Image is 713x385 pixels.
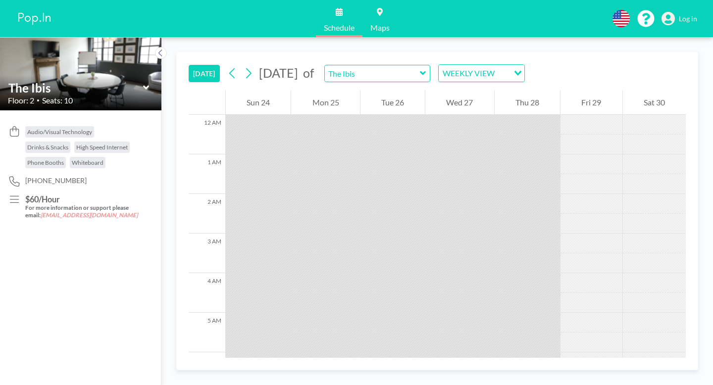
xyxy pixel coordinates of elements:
div: Tue 26 [360,90,425,115]
a: Log in [662,12,697,26]
div: Search for option [439,65,524,82]
img: organization-logo [16,9,53,29]
div: 5 AM [189,313,225,352]
span: Log in [679,14,697,23]
span: Seats: 10 [42,96,73,105]
h5: For more information or support please email: [25,204,142,219]
span: Floor: 2 [8,96,34,105]
input: The Ibis [8,81,143,95]
span: [PHONE_NUMBER] [25,176,87,185]
span: Whiteboard [72,159,103,166]
input: Search for option [498,67,508,80]
span: Audio/Visual Technology [27,128,92,136]
span: High Speed Internet [76,144,128,151]
span: Phone Booths [27,159,64,166]
div: Mon 25 [291,90,359,115]
h3: $60/Hour [25,194,142,204]
input: The Ibis [325,65,420,82]
div: 3 AM [189,234,225,273]
div: Sun 24 [226,90,291,115]
span: • [37,97,40,103]
div: 1 AM [189,154,225,194]
em: [EMAIL_ADDRESS][DOMAIN_NAME] [41,212,138,218]
div: Thu 28 [495,90,560,115]
span: Schedule [324,24,355,32]
div: Wed 27 [425,90,494,115]
div: 12 AM [189,115,225,154]
span: of [303,65,314,81]
span: [DATE] [259,65,298,80]
div: Sat 30 [623,90,686,115]
div: 2 AM [189,194,225,234]
button: [DATE] [189,65,220,82]
div: 4 AM [189,273,225,313]
span: Maps [370,24,390,32]
span: Drinks & Snacks [27,144,68,151]
span: WEEKLY VIEW [441,67,497,80]
div: Fri 29 [560,90,622,115]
